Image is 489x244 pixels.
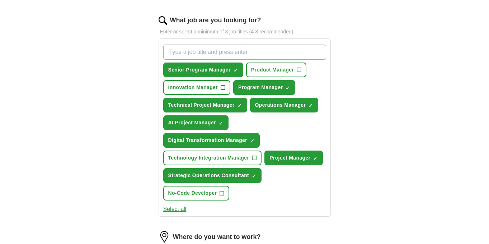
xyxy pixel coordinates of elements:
[286,85,290,91] span: ✓
[219,120,223,126] span: ✓
[163,168,262,183] button: Strategic Operations Consultant✓
[168,137,248,144] span: Digital Transformation Manager
[168,154,249,162] span: Technology Integration Manager
[163,205,187,213] button: Select all
[234,68,238,73] span: ✓
[246,63,307,77] button: Product Manager
[163,151,262,165] button: Technology Integration Manager
[163,115,229,130] button: AI Project Manager✓
[173,232,261,242] label: Where do you want to work?
[163,133,260,148] button: Digital Transformation Manager✓
[233,80,295,95] button: Program Manager✓
[264,151,323,165] button: Project Manager✓
[168,119,216,126] span: AI Project Manager
[159,231,170,243] img: location.png
[238,103,242,109] span: ✓
[168,189,217,197] span: No-Code Developer
[168,172,249,179] span: Strategic Operations Consultant
[250,98,319,112] button: Operations Manager✓
[309,103,313,109] span: ✓
[168,84,218,91] span: Innovation Manager
[163,98,247,112] button: Technical Project Manager✓
[170,15,261,25] label: What job are you looking for?
[163,63,243,77] button: Senior Program Manager✓
[163,80,231,95] button: Innovation Manager
[250,138,254,144] span: ✓
[159,16,167,25] img: search.png
[269,154,310,162] span: Project Manager
[313,156,318,161] span: ✓
[159,28,331,36] p: Enter or select a minimum of 3 job titles (4-8 recommended)
[255,101,306,109] span: Operations Manager
[252,173,256,179] span: ✓
[163,186,230,201] button: No-Code Developer
[251,66,294,74] span: Product Manager
[163,45,326,60] input: Type a job title and press enter
[168,66,231,74] span: Senior Program Manager
[168,101,235,109] span: Technical Project Manager
[238,84,283,91] span: Program Manager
